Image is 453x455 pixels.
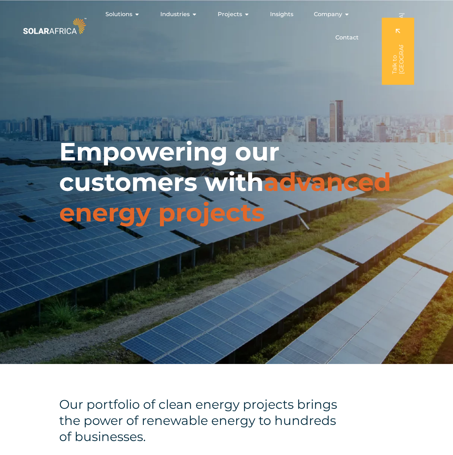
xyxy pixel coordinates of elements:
[88,7,364,45] nav: Menu
[59,167,391,228] span: advanced energy projects
[218,10,242,19] span: Projects
[105,10,132,19] span: Solutions
[160,10,190,19] span: Industries
[335,33,359,42] a: Contact
[270,10,293,19] a: Insights
[59,396,351,445] h4: Our portfolio of clean energy projects brings the power of renewable energy to hundreds of busine...
[314,10,342,19] span: Company
[59,136,394,228] h1: Empowering our customers with
[88,7,364,45] div: Menu Toggle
